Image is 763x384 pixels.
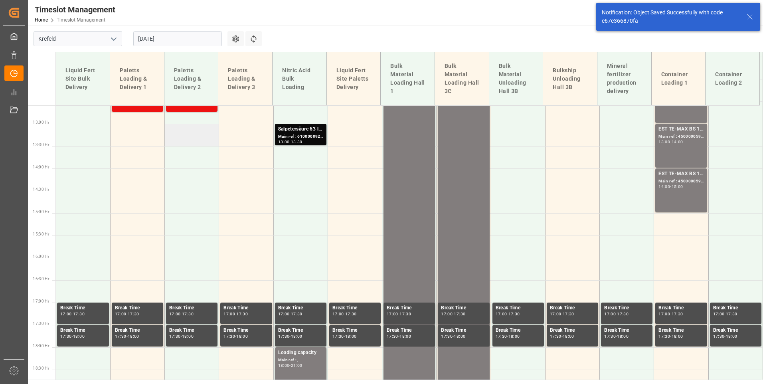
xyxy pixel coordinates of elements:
[454,312,465,316] div: 17:30
[169,327,214,335] div: Break Time
[658,178,704,185] div: Main ref : 4500000598, 2000000427;
[604,335,616,338] div: 17:30
[33,344,49,348] span: 18:00 Hr
[235,335,236,338] div: -
[235,312,236,316] div: -
[496,312,507,316] div: 17:00
[616,335,617,338] div: -
[223,304,269,312] div: Break Time
[332,327,378,335] div: Break Time
[115,312,127,316] div: 17:00
[507,312,508,316] div: -
[508,312,520,316] div: 17:30
[182,312,194,316] div: 17:30
[441,327,486,335] div: Break Time
[128,335,139,338] div: 18:00
[60,327,106,335] div: Break Time
[726,312,737,316] div: 17:30
[561,312,563,316] div: -
[127,312,128,316] div: -
[73,335,85,338] div: 18:00
[550,327,595,335] div: Break Time
[332,312,344,316] div: 17:00
[670,140,671,144] div: -
[713,304,758,312] div: Break Time
[658,327,704,335] div: Break Time
[712,67,753,90] div: Container Loading 2
[550,304,595,312] div: Break Time
[33,143,49,147] span: 13:30 Hr
[128,312,139,316] div: 17:30
[344,312,345,316] div: -
[60,312,72,316] div: 17:00
[672,185,683,188] div: 15:00
[550,312,561,316] div: 17:00
[453,335,454,338] div: -
[496,59,537,99] div: Bulk Material Unloading Hall 3B
[169,312,181,316] div: 17:00
[60,304,106,312] div: Break Time
[115,304,160,312] div: Break Time
[223,327,269,335] div: Break Time
[561,335,563,338] div: -
[345,312,357,316] div: 17:30
[507,335,508,338] div: -
[278,349,323,357] div: Loading capacity
[33,165,49,169] span: 14:00 Hr
[289,312,291,316] div: -
[496,335,507,338] div: 17:30
[658,312,670,316] div: 17:00
[291,364,302,367] div: 21:00
[496,327,541,335] div: Break Time
[563,335,574,338] div: 18:00
[107,33,119,45] button: open menu
[278,140,290,144] div: 13:00
[345,335,357,338] div: 18:00
[441,59,482,99] div: Bulk Material Loading Hall 3C
[225,63,266,95] div: Paletts Loading & Delivery 3
[33,254,49,259] span: 16:00 Hr
[726,335,737,338] div: 18:00
[602,8,739,25] div: Notification: Object Saved Successfully with code e67c366870fa
[604,327,649,335] div: Break Time
[62,63,103,95] div: Liquid Fert Site Bulk Delivery
[278,304,323,312] div: Break Time
[278,133,323,140] div: Main ref : 6100000926, 2000000835;
[616,312,617,316] div: -
[658,140,670,144] div: 13:00
[60,335,72,338] div: 17:30
[72,312,73,316] div: -
[441,304,486,312] div: Break Time
[658,185,670,188] div: 14:00
[617,312,629,316] div: 17:30
[278,357,323,364] div: Main ref : ,
[33,210,49,214] span: 15:00 Hr
[724,335,725,338] div: -
[496,304,541,312] div: Break Time
[236,335,248,338] div: 18:00
[508,335,520,338] div: 18:00
[604,59,645,99] div: Mineral fertilizer production delivery
[332,304,378,312] div: Break Time
[169,335,181,338] div: 17:30
[672,312,683,316] div: 17:30
[35,4,115,16] div: Timeslot Management
[399,312,411,316] div: 17:30
[713,312,725,316] div: 17:00
[453,312,454,316] div: -
[171,63,212,95] div: Paletts Loading & Delivery 2
[724,312,725,316] div: -
[33,321,49,326] span: 17:30 Hr
[181,335,182,338] div: -
[617,335,629,338] div: 18:00
[670,185,671,188] div: -
[387,312,398,316] div: 17:00
[604,312,616,316] div: 17:00
[332,335,344,338] div: 17:30
[550,63,591,95] div: Bulkship Unloading Hall 3B
[387,327,432,335] div: Break Time
[658,304,704,312] div: Break Time
[33,120,49,125] span: 13:00 Hr
[278,364,290,367] div: 18:00
[223,335,235,338] div: 17:30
